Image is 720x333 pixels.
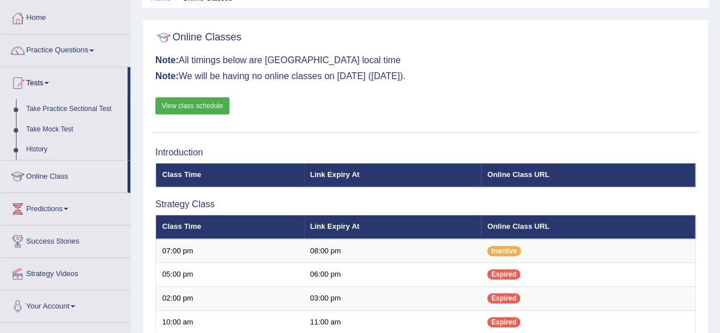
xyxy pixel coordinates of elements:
th: Online Class URL [481,163,695,187]
span: Expired [487,317,520,327]
a: View class schedule [155,97,229,114]
a: Success Stories [1,225,130,254]
h3: All timings below are [GEOGRAPHIC_DATA] local time [155,55,696,65]
th: Class Time [156,163,304,187]
a: Your Account [1,290,130,319]
a: Tests [1,67,127,96]
h2: Online Classes [155,29,241,46]
td: 07:00 pm [156,239,304,263]
h3: Strategy Class [155,199,696,209]
a: Take Practice Sectional Test [21,99,127,120]
a: Take Mock Test [21,120,127,140]
td: 08:00 pm [304,239,482,263]
th: Link Expiry At [304,215,482,239]
td: 03:00 pm [304,286,482,310]
span: Expired [487,269,520,279]
a: Predictions [1,193,130,221]
th: Online Class URL [481,215,695,239]
b: Note: [155,55,179,65]
span: Expired [487,293,520,303]
a: History [21,139,127,160]
b: Note: [155,71,179,81]
a: Practice Questions [1,35,130,63]
h3: Introduction [155,147,696,158]
h3: We will be having no online classes on [DATE] ([DATE]). [155,71,696,81]
td: 02:00 pm [156,286,304,310]
td: 06:00 pm [304,263,482,287]
a: Strategy Videos [1,258,130,286]
th: Class Time [156,215,304,239]
a: Home [1,2,130,31]
span: Inactive [487,246,521,256]
th: Link Expiry At [304,163,482,187]
td: 05:00 pm [156,263,304,287]
a: Online Class [1,161,127,189]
